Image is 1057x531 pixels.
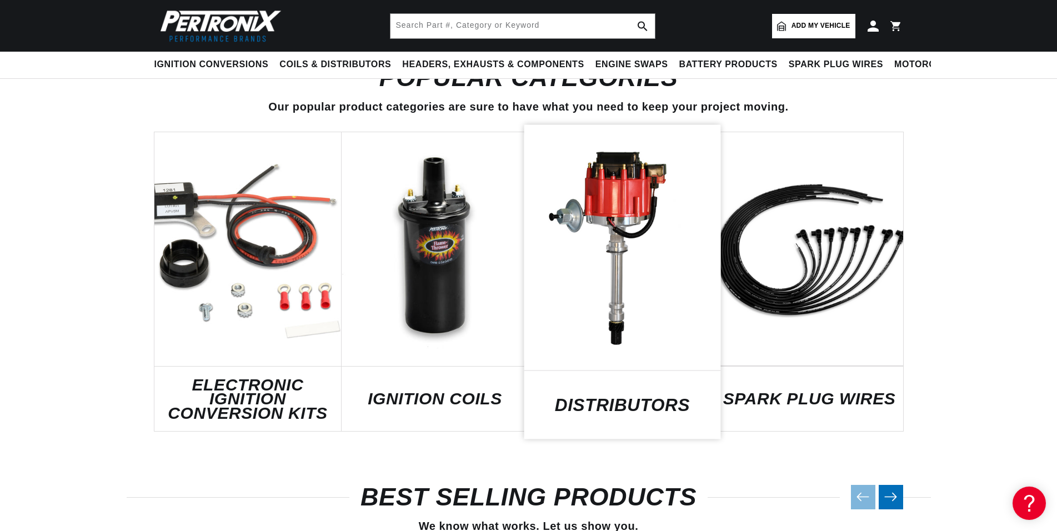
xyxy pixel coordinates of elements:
a: IGNITION COILS [342,392,529,406]
span: Battery Products [679,59,778,71]
a: ELECTRONIC IGNITION CONVERSION KITS [154,378,342,420]
summary: Spark Plug Wires [783,52,889,78]
button: search button [630,14,655,38]
input: Search Part #, Category or Keyword [390,14,655,38]
summary: Headers, Exhausts & Components [397,52,589,78]
span: Engine Swaps [595,59,668,71]
span: Our popular product categories are sure to have what you need to keep your project moving. [268,101,788,113]
summary: Engine Swaps [590,52,674,78]
span: Ignition Conversions [154,59,269,71]
summary: Coils & Distributors [274,52,397,78]
button: Next slide [879,485,903,509]
summary: Battery Products [674,52,783,78]
a: DISTRIBUTORS [524,397,720,412]
summary: Motorcycle [889,52,966,78]
a: SPARK PLUG WIRES [716,392,903,406]
span: Motorcycle [894,59,960,71]
img: Pertronix [154,7,282,45]
a: Add my vehicle [772,14,855,38]
summary: Ignition Conversions [154,52,274,78]
a: BEST SELLING PRODUCTS [360,487,697,508]
span: Add my vehicle [792,21,850,31]
span: Spark Plug Wires [789,59,883,71]
span: Headers, Exhausts & Components [402,59,584,71]
button: Previous slide [851,485,875,509]
span: Coils & Distributors [279,59,391,71]
h2: POPULAR CATEGORIES [154,67,903,88]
